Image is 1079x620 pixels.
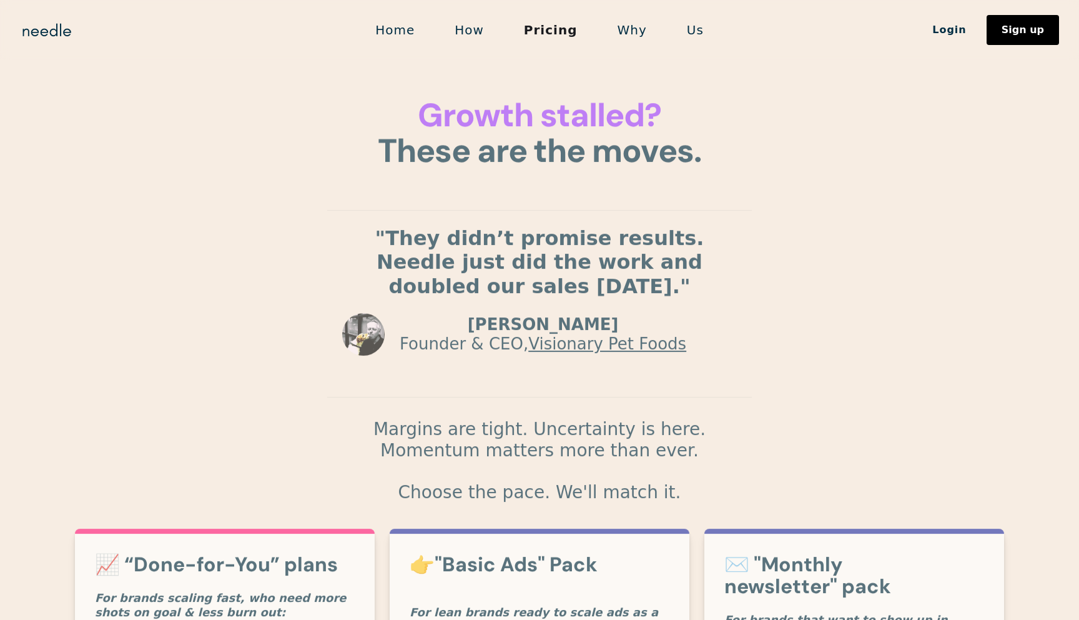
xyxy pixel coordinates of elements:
p: Margins are tight. Uncertainty is here. Momentum matters more than ever. Choose the pace. We'll m... [327,419,752,502]
a: Us [667,17,724,43]
a: Visionary Pet Foods [528,335,686,354]
p: Founder & CEO, [400,335,686,354]
h3: ✉️ "Monthly newsletter" pack [724,554,984,597]
strong: 👉"Basic Ads" Pack [410,551,598,577]
a: Why [598,17,667,43]
div: Sign up [1002,25,1044,35]
a: Home [355,17,435,43]
em: For brands scaling fast, who need more shots on goal & less burn out: [95,591,347,619]
h3: 📈 “Done-for-You” plans [95,554,355,576]
a: Login [912,19,987,41]
h1: These are the moves. [327,97,752,169]
a: Sign up [987,15,1059,45]
span: Growth stalled? [418,94,661,136]
strong: "They didn’t promise results. Needle just did the work and doubled our sales [DATE]." [375,226,704,298]
a: How [435,17,504,43]
p: [PERSON_NAME] [400,315,686,334]
a: Pricing [504,17,598,43]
